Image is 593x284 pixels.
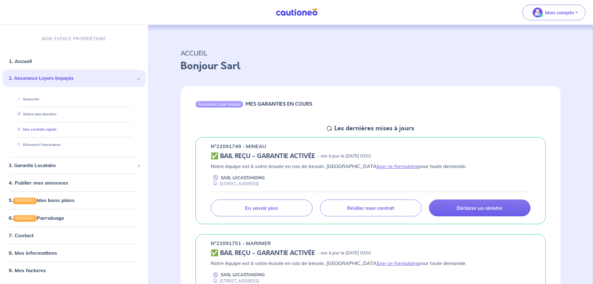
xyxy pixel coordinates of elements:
a: 8. Mes informations [9,250,57,256]
a: par ce formulaire [378,260,418,266]
div: Souscrire [10,94,138,104]
a: Résilier mon contrat [320,200,421,216]
a: Déclarer un sinistre [429,200,530,216]
p: SARL LOCASTANDING [221,272,265,278]
div: 1. Accueil [2,55,146,67]
a: En savoir plus [211,200,312,216]
p: Mon compte [545,9,574,16]
p: Déclarer un sinistre [457,205,502,211]
a: 1. Accueil [9,58,32,64]
h5: ✅ BAIL REÇU - GARANTIE ACTIVÉE [211,249,315,257]
img: Cautioneo [273,8,320,16]
p: n°22091749 - MINEAU [211,142,266,150]
a: Suivre mes dossiers [15,112,57,117]
div: [STREET_ADDRESS] [211,278,259,284]
a: 4. Publier mes annonces [9,180,68,186]
div: 5.NOUVEAUMes bons plans [2,194,146,206]
a: 9. Mes factures [9,267,46,273]
div: 4. Publier mes annonces [2,176,146,189]
div: state: CONTRACT-VALIDATED, Context: ,MAYBE-CERTIFICATE,,LESSOR-DOCUMENTS,IS-ODEALIM [211,152,530,160]
div: 3. Garantie Locataire [2,160,146,172]
button: illu_account_valid_menu.svgMon compte [522,5,586,20]
img: illu_account_valid_menu.svg [533,7,543,17]
div: state: CONTRACT-VALIDATED, Context: ,MAYBE-CERTIFICATE,,LESSOR-DOCUMENTS,IS-ODEALIM [211,249,530,257]
h6: MES GARANTIES EN COURS [246,101,312,107]
div: 2. Assurance Loyers Impayés [2,70,146,87]
h5: ✅ BAIL REÇU - GARANTIE ACTIVÉE [211,152,315,160]
p: SARL LOCASTANDING [221,175,265,181]
span: 3. Garantie Locataire [9,162,135,169]
p: Notre équipe est à votre écoute en cas de besoin. [GEOGRAPHIC_DATA] pour toute demande. [211,162,530,170]
a: 6.NOUVEAUParrainage [9,215,64,221]
div: Découvrir l'assurance [10,140,138,150]
p: ACCUEIL [181,47,561,59]
a: par ce formulaire [378,163,418,169]
div: Assurance Loyer Impayé [195,101,243,107]
span: 2. Assurance Loyers Impayés [9,75,135,82]
p: n°22091751 - MARINIER [211,239,271,247]
a: Souscrire [15,97,39,101]
div: 7. Contact [2,229,146,242]
a: 7. Contact [9,232,34,238]
div: 9. Mes factures [2,264,146,277]
a: Mes contrats signés [15,127,57,132]
h5: Les dernières mises à jours [334,125,414,132]
a: 5.NOUVEAUMes bons plans [9,197,74,203]
div: Mes contrats signés [10,124,138,135]
p: En savoir plus [245,205,278,211]
div: 6.NOUVEAUParrainage [2,212,146,224]
p: Bonjour Sarl [181,59,561,74]
a: Découvrir l'assurance [15,142,60,147]
div: [STREET_ADDRESS] [211,181,259,187]
p: - mis à jour le [DATE] 03:01 [318,153,371,159]
div: Suivre mes dossiers [10,109,138,120]
p: Résilier mon contrat [347,205,394,211]
div: 8. Mes informations [2,247,146,259]
p: - mis à jour le [DATE] 03:01 [318,250,371,256]
p: Notre équipe est à votre écoute en cas de besoin. [GEOGRAPHIC_DATA] pour toute demande. [211,259,530,267]
p: MON ESPACE PROPRIÉTAIRE [42,36,106,42]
